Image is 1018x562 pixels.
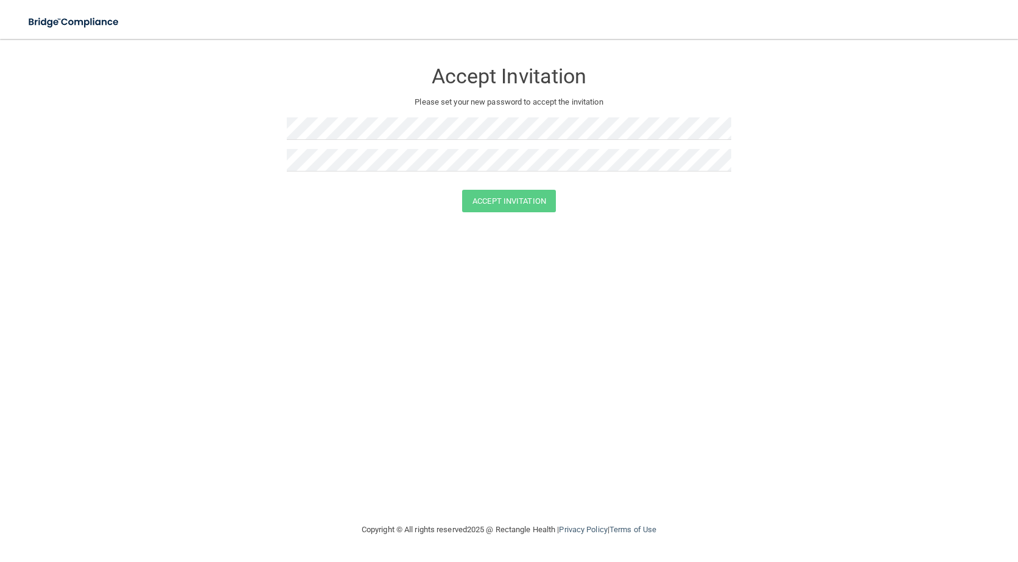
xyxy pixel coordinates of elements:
h3: Accept Invitation [287,65,731,88]
a: Privacy Policy [559,525,607,534]
img: bridge_compliance_login_screen.278c3ca4.svg [18,10,130,35]
button: Accept Invitation [462,190,556,212]
div: Copyright © All rights reserved 2025 @ Rectangle Health | | [287,510,731,549]
a: Terms of Use [609,525,656,534]
p: Please set your new password to accept the invitation [296,95,722,109]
